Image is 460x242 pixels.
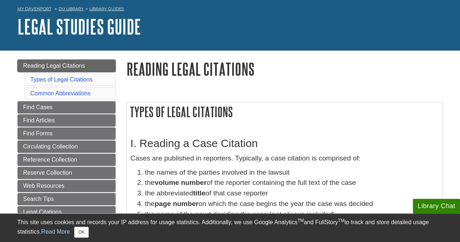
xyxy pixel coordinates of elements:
li: the names of the parties involved in the lawsuit [145,167,439,178]
a: Reserve Collection [17,167,116,179]
button: Close [74,227,88,238]
span: Find Forms [23,130,53,136]
span: Web Resources [23,183,65,189]
a: Types of Legal Citations [31,76,93,83]
span: Legal Citations [23,209,62,215]
a: Common Abbreviations [31,90,91,96]
a: Find Cases [17,101,116,114]
a: My Davenport [17,6,51,12]
a: Read More [41,229,70,235]
p: Cases are published in reporters. Typically, a case citation is comprised of: [131,153,439,164]
span: Reference Collection [23,156,77,163]
a: Web Resources [17,180,116,192]
li: the on which the case begins the year the case was decided [145,199,439,209]
li: the of the reporter containing the full text of the case [145,178,439,188]
a: Search Tips [17,193,116,205]
button: Library Chat [413,199,460,214]
span: Circulating Collection [23,143,78,150]
span: Find Articles [23,117,55,123]
li: the abbreviated of that case reporter [145,188,439,199]
a: DU Library [59,6,84,11]
a: Reference Collection [17,154,116,166]
div: This site uses cookies and records your IP address for usage statistics. Additionally, we use Goo... [17,218,443,238]
span: Reserve Collection [23,170,72,176]
em: not always included [271,210,332,218]
span: Reading Legal Citations [23,63,85,69]
sup: TM [297,218,304,223]
sup: TM [338,218,344,223]
a: Legal Citations [17,206,116,218]
span: Find Cases [23,104,53,110]
h2: Types of Legal Citations [127,102,443,122]
a: Library Guides [89,6,124,11]
h1: Reading Legal Citations [127,60,443,78]
span: Search Tips [23,196,54,202]
strong: page number [155,200,198,207]
nav: breadcrumb [17,4,443,16]
li: the name of the court deciding the case ( ) [145,209,439,220]
a: Find Forms [17,127,116,140]
strong: volume number [155,179,207,186]
a: Circulating Collection [17,140,116,153]
a: Find Articles [17,114,116,127]
a: Legal Studies Guide [17,15,141,38]
a: Reading Legal Citations [17,60,116,72]
strong: title [193,189,205,197]
h2: I. Reading a Case Citation [131,137,439,150]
